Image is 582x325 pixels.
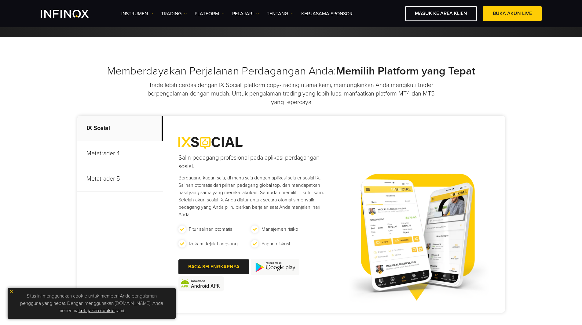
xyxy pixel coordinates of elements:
[178,259,249,274] a: BACA SELENGKAPNYA
[11,291,173,316] p: Situs ini menggunakan cookie untuk memberi Anda pengalaman pengguna yang hebat. Dengan menggunaka...
[195,10,225,17] a: PLATFORM
[301,10,353,17] a: Kerjasama Sponsor
[189,240,238,247] p: Rekam Jejak Langsung
[336,64,475,78] strong: Memilih Platform yang Tepat
[483,6,542,21] a: BUKA AKUN LIVE
[262,240,290,247] p: Papan diskusi
[405,6,477,21] a: MASUK KE AREA KLIEN
[9,289,13,294] img: yellow close icon
[143,81,439,107] p: Trade lebih cerdas dengan IX Social, platform copy-trading utama kami, memungkinkan Anda mengikut...
[79,308,115,314] a: kebijakan cookie
[41,10,103,18] a: INFINOX Logo
[267,10,294,17] a: TENTANG
[77,141,163,166] p: Metatrader 4
[178,153,324,171] h4: Salin pedagang profesional pada aplikasi perdagangan sosial.
[232,10,259,17] a: Pelajari
[77,166,163,192] p: Metatrader 5
[189,226,232,233] p: Fitur salinan otomatis
[262,226,298,233] p: Manajemen risiko
[77,116,163,141] p: IX Sosial
[161,10,187,17] a: TRADING
[178,174,324,218] p: Berdagang kapan saja, di mana saja dengan aplikasi seluler sosial IX. Salinan otomatis dari pilih...
[77,64,505,78] h2: Memberdayakan Perjalanan Perdagangan Anda:
[121,10,153,17] a: Instrumen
